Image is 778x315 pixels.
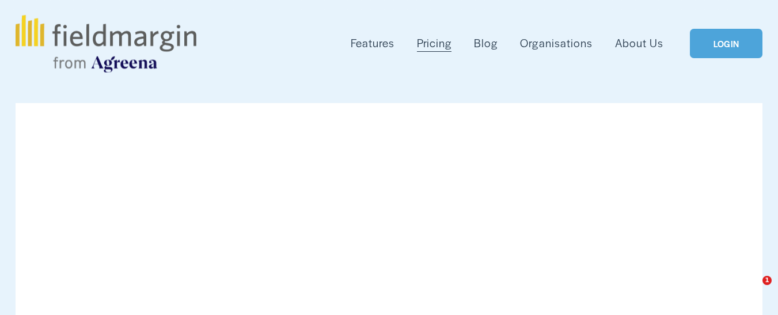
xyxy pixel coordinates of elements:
[351,35,394,51] span: Features
[351,34,394,52] a: folder dropdown
[417,34,451,52] a: Pricing
[762,276,772,285] span: 1
[690,29,762,58] a: LOGIN
[739,276,766,303] iframe: Intercom live chat
[615,34,663,52] a: About Us
[520,34,592,52] a: Organisations
[16,15,196,73] img: fieldmargin.com
[474,34,498,52] a: Blog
